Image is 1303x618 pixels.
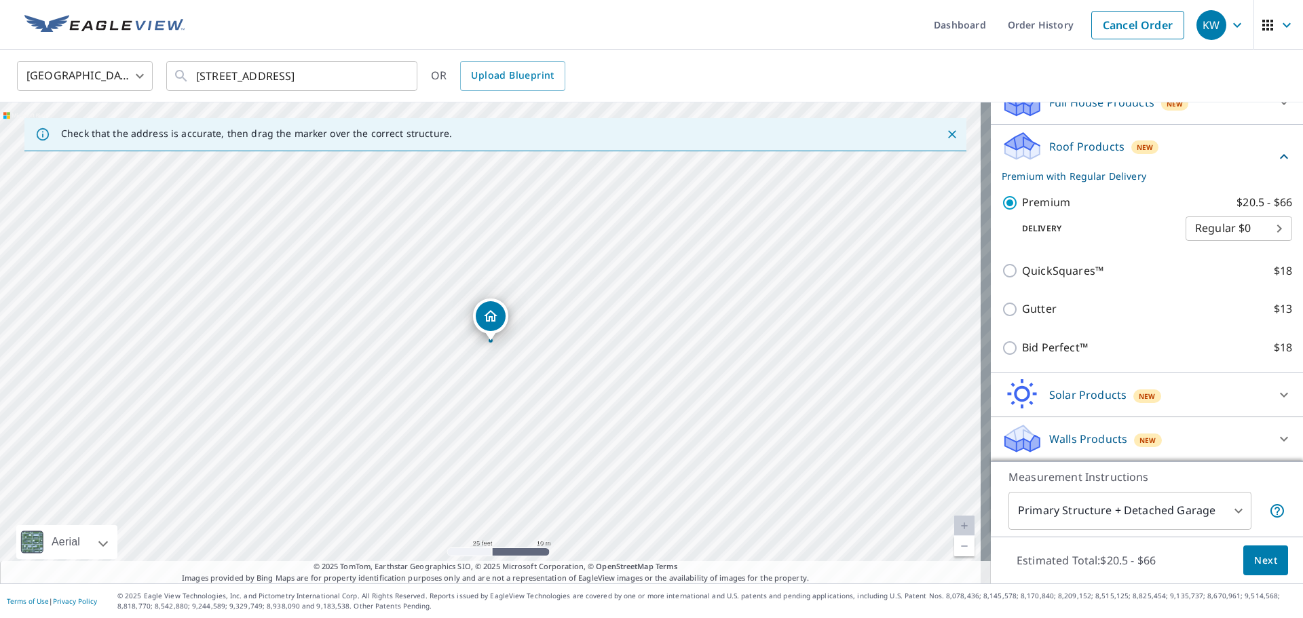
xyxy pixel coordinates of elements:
span: Your report will include the primary structure and a detached garage if one exists. [1269,503,1285,519]
p: $18 [1274,339,1292,356]
button: Close [943,125,961,143]
p: Gutter [1022,301,1057,317]
span: New [1139,435,1156,446]
p: Estimated Total: $20.5 - $66 [1006,545,1167,575]
p: Bid Perfect™ [1022,339,1088,356]
a: Terms of Use [7,596,49,606]
a: Cancel Order [1091,11,1184,39]
a: Upload Blueprint [460,61,565,91]
div: KW [1196,10,1226,40]
input: Search by address or latitude-longitude [196,57,390,95]
p: © 2025 Eagle View Technologies, Inc. and Pictometry International Corp. All Rights Reserved. Repo... [117,591,1296,611]
p: $20.5 - $66 [1236,194,1292,211]
div: Roof ProductsNewPremium with Regular Delivery [1002,130,1292,183]
a: Current Level 20, Zoom Out [954,536,975,556]
p: Premium with Regular Delivery [1002,169,1276,183]
a: Privacy Policy [53,596,97,606]
p: Roof Products [1049,138,1125,155]
div: OR [431,61,565,91]
img: EV Logo [24,15,185,35]
div: Primary Structure + Detached Garage [1008,492,1251,530]
p: Delivery [1002,223,1186,235]
span: Next [1254,552,1277,569]
p: Solar Products [1049,387,1127,403]
span: Upload Blueprint [471,67,554,84]
div: Dropped pin, building 1, Residential property, 313 Mill Rd Yorktown, VA 23693 [473,298,508,341]
div: Solar ProductsNew [1002,379,1292,411]
span: New [1139,391,1156,402]
p: $13 [1274,301,1292,317]
p: $18 [1274,263,1292,279]
button: Next [1243,545,1288,576]
div: Regular $0 [1186,210,1292,248]
p: Measurement Instructions [1008,469,1285,485]
p: Walls Products [1049,431,1127,447]
a: Terms [656,561,678,571]
span: New [1137,142,1154,153]
p: Check that the address is accurate, then drag the marker over the correct structure. [61,128,452,140]
p: QuickSquares™ [1022,263,1103,279]
div: Aerial [48,525,84,559]
p: Premium [1022,194,1070,211]
a: OpenStreetMap [596,561,653,571]
div: [GEOGRAPHIC_DATA] [17,57,153,95]
div: Walls ProductsNew [1002,423,1292,455]
span: © 2025 TomTom, Earthstar Geographics SIO, © 2025 Microsoft Corporation, © [314,561,678,573]
a: Current Level 20, Zoom In Disabled [954,516,975,536]
div: Full House ProductsNew [1002,86,1292,119]
span: New [1167,98,1184,109]
div: Aerial [16,525,117,559]
p: Full House Products [1049,94,1154,111]
p: | [7,597,97,605]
